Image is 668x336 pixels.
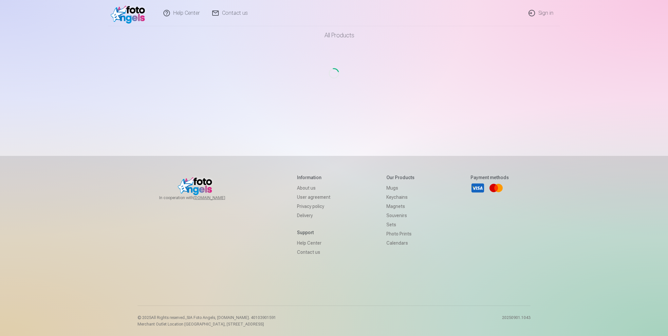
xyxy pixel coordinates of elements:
a: Mastercard [489,181,503,195]
a: Mugs [386,183,415,193]
a: Magnets [386,202,415,211]
a: About us [297,183,330,193]
a: Help Center [297,238,330,248]
a: Delivery [297,211,330,220]
a: [DOMAIN_NAME] [194,195,241,200]
h5: Support [297,229,330,236]
h5: Our products [386,174,415,181]
h5: Information [297,174,330,181]
a: Photo prints [386,229,415,238]
span: SIA Foto Angels, [DOMAIN_NAME]. 40103901591 [187,315,276,320]
p: © 2025 All Rights reserved. , [138,315,276,320]
img: /v1 [111,3,148,24]
a: Contact us [297,248,330,257]
a: Keychains [386,193,415,202]
a: Visa [471,181,485,195]
a: All products [306,26,362,45]
span: In cooperation with [159,195,241,200]
a: Souvenirs [386,211,415,220]
a: Sets [386,220,415,229]
h5: Payment methods [471,174,509,181]
a: User agreement [297,193,330,202]
a: Privacy policy [297,202,330,211]
p: 20250901.1043 [502,315,530,327]
a: Calendars [386,238,415,248]
p: Merchant Outlet Location [GEOGRAPHIC_DATA], [STREET_ADDRESS] [138,322,276,327]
